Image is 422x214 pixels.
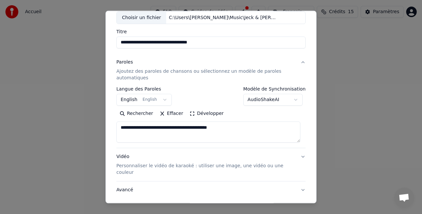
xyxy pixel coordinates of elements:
[116,181,306,199] button: Avancé
[116,108,156,119] button: Rechercher
[116,163,295,176] p: Personnaliser le vidéo de karaoké : utiliser une image, une vidéo ou une couleur
[116,87,172,91] label: Langue des Paroles
[166,15,278,21] div: C:\Users\[PERSON_NAME]\Music\Jeck & [PERSON_NAME]envoler (Clip officiel).mp4
[117,12,166,24] div: Choisir un fichier
[116,59,133,66] div: Paroles
[116,153,295,176] div: Vidéo
[116,68,295,81] p: Ajoutez des paroles de chansons ou sélectionnez un modèle de paroles automatiques
[243,87,306,91] label: Modèle de Synchronisation
[156,108,186,119] button: Effacer
[116,29,306,34] label: Titre
[116,54,306,87] button: ParolesAjoutez des paroles de chansons ou sélectionnez un modèle de paroles automatiques
[186,108,227,119] button: Développer
[116,87,306,148] div: ParolesAjoutez des paroles de chansons ou sélectionnez un modèle de paroles automatiques
[116,148,306,181] button: VidéoPersonnaliser le vidéo de karaoké : utiliser une image, une vidéo ou une couleur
